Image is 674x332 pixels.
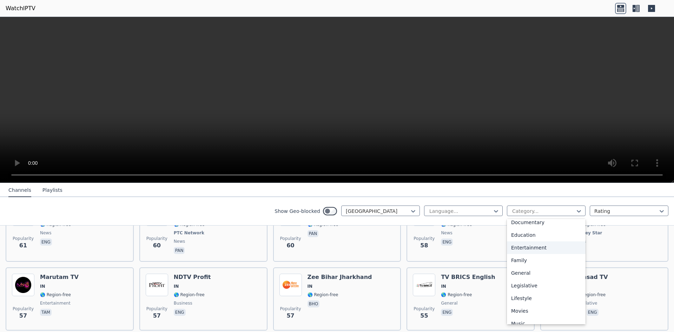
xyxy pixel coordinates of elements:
p: eng [40,239,52,246]
span: general [441,300,457,306]
span: legislative [575,300,597,306]
span: Popularity [414,306,435,312]
span: Popularity [146,236,167,241]
span: 🌎 Region-free [441,292,472,298]
span: 61 [19,241,27,250]
p: pan [308,230,319,237]
span: Popularity [414,236,435,241]
span: 57 [153,312,161,320]
span: 🌎 Region-free [40,292,71,298]
span: 60 [153,241,161,250]
a: WatchIPTV [6,4,35,13]
p: bho [308,300,320,307]
span: news [174,239,185,244]
span: IN [174,284,179,289]
label: Show Geo-blocked [275,208,320,215]
p: eng [587,309,599,316]
span: 60 [286,241,294,250]
div: General [507,267,586,279]
span: Disney Star [575,230,602,236]
p: tam [40,309,52,316]
span: IN [40,284,45,289]
span: IN [441,284,446,289]
h6: Zee Bihar Jharkhand [308,274,372,281]
p: eng [174,309,186,316]
span: Popularity [13,236,34,241]
span: Popularity [280,236,301,241]
button: Channels [8,184,31,197]
span: 🌎 Region-free [174,292,205,298]
h6: NDTV Profit [174,274,211,281]
img: Zee Bihar Jharkhand [279,274,302,296]
div: Documentary [507,216,586,229]
span: PTC Network [174,230,204,236]
span: news [40,230,51,236]
h6: Marutam TV [40,274,79,281]
span: business [174,300,192,306]
div: Lifestyle [507,292,586,305]
span: Popularity [13,306,34,312]
span: 58 [420,241,428,250]
img: TV BRICS English [413,274,435,296]
span: 57 [19,312,27,320]
div: Family [507,254,586,267]
span: 55 [420,312,428,320]
span: 🌎 Region-free [575,292,606,298]
div: Legislative [507,279,586,292]
img: NDTV Profit [146,274,168,296]
span: Popularity [146,306,167,312]
p: pan [174,247,185,254]
div: Education [507,229,586,241]
p: eng [441,239,453,246]
div: Entertainment [507,241,586,254]
span: IN [308,284,313,289]
span: entertainment [40,300,71,306]
span: Popularity [280,306,301,312]
button: Playlists [42,184,62,197]
h6: Sansad TV [575,274,608,281]
div: Music [507,317,586,330]
h6: TV BRICS English [441,274,495,281]
span: news [441,230,452,236]
p: eng [441,309,453,316]
span: 🌎 Region-free [308,292,338,298]
img: Marutam TV [12,274,34,296]
div: Movies [507,305,586,317]
span: 57 [286,312,294,320]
